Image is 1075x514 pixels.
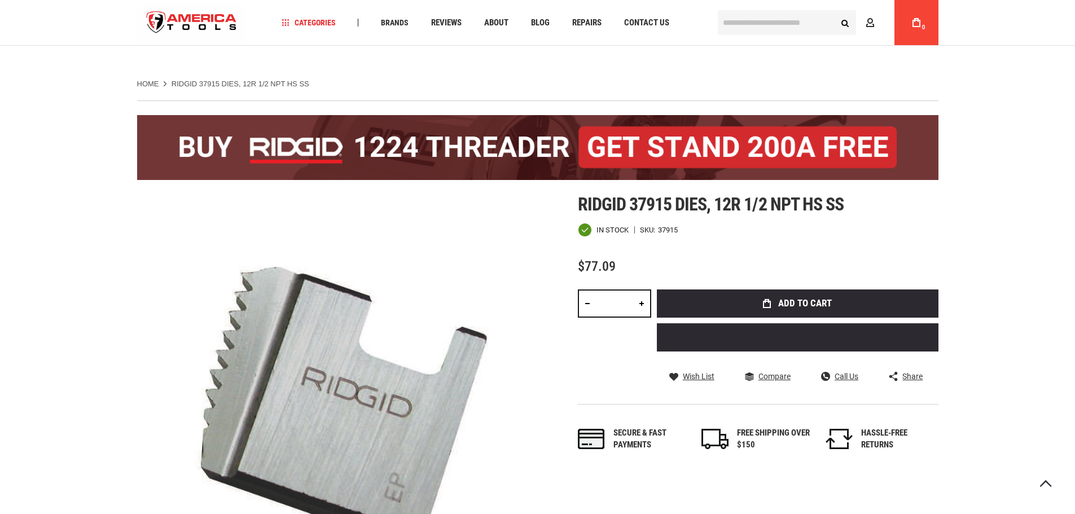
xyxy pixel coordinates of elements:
[572,19,602,27] span: Repairs
[826,429,853,449] img: returns
[484,19,508,27] span: About
[531,19,550,27] span: Blog
[658,226,678,234] div: 37915
[282,19,336,27] span: Categories
[821,371,858,381] a: Call Us
[578,429,605,449] img: payments
[745,371,791,381] a: Compare
[376,15,414,30] a: Brands
[624,19,669,27] span: Contact Us
[137,79,159,89] a: Home
[669,371,714,381] a: Wish List
[567,15,607,30] a: Repairs
[172,80,309,88] strong: RIDGID 37915 DIES, 12R 1/2 NPT HS SS
[701,429,729,449] img: shipping
[835,12,856,33] button: Search
[137,2,247,44] a: store logo
[596,226,629,234] span: In stock
[758,372,791,380] span: Compare
[861,427,934,451] div: HASSLE-FREE RETURNS
[613,427,687,451] div: Secure & fast payments
[137,115,938,180] img: BOGO: Buy the RIDGID® 1224 Threader (26092), get the 92467 200A Stand FREE!
[619,15,674,30] a: Contact Us
[922,24,925,30] span: 0
[277,15,341,30] a: Categories
[578,223,629,237] div: Availability
[578,258,616,274] span: $77.09
[640,226,658,234] strong: SKU
[381,19,409,27] span: Brands
[683,372,714,380] span: Wish List
[835,372,858,380] span: Call Us
[137,2,247,44] img: America Tools
[431,19,462,27] span: Reviews
[526,15,555,30] a: Blog
[426,15,467,30] a: Reviews
[479,15,514,30] a: About
[902,372,923,380] span: Share
[578,194,844,215] span: Ridgid 37915 dies, 12r 1/2 npt hs ss
[657,289,938,318] button: Add to Cart
[737,427,810,451] div: FREE SHIPPING OVER $150
[778,298,832,308] span: Add to Cart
